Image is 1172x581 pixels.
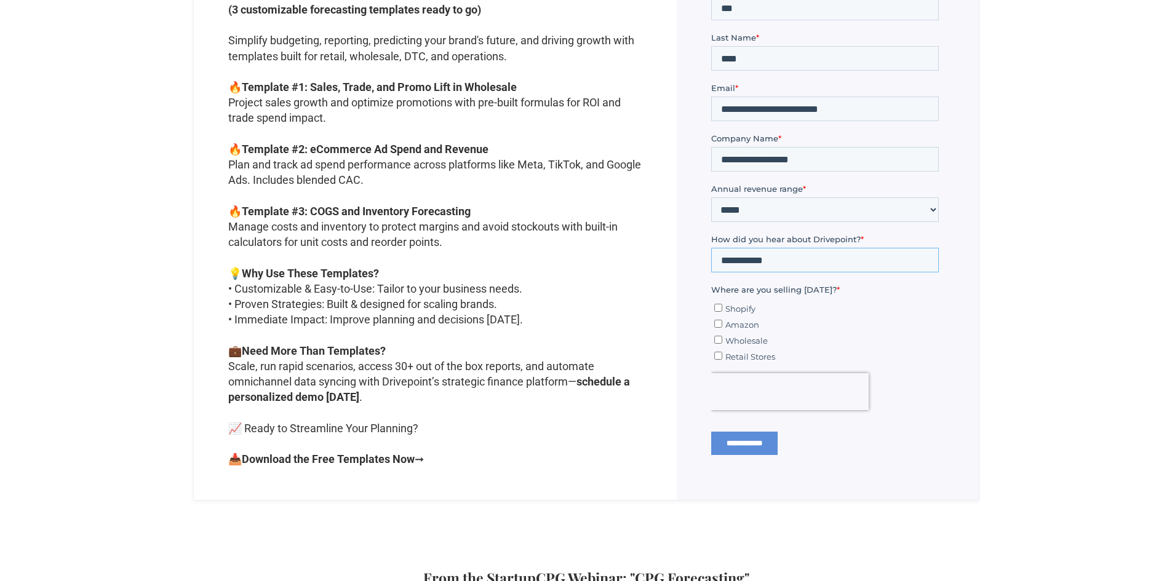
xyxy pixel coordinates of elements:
[242,143,488,156] strong: Template #2: eCommerce Ad Spend and Revenue
[242,205,471,218] strong: Template #3: COGS and Inventory Forecasting
[228,3,481,16] strong: (3 customizable forecasting templates ready to go)
[242,344,386,357] strong: Need More Than Templates?
[242,453,415,465] strong: Download the Free Templates Now
[242,267,379,280] strong: Why Use These Templates?
[242,81,517,93] strong: Template #1: Sales, Trade, and Promo Lift in Wholesale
